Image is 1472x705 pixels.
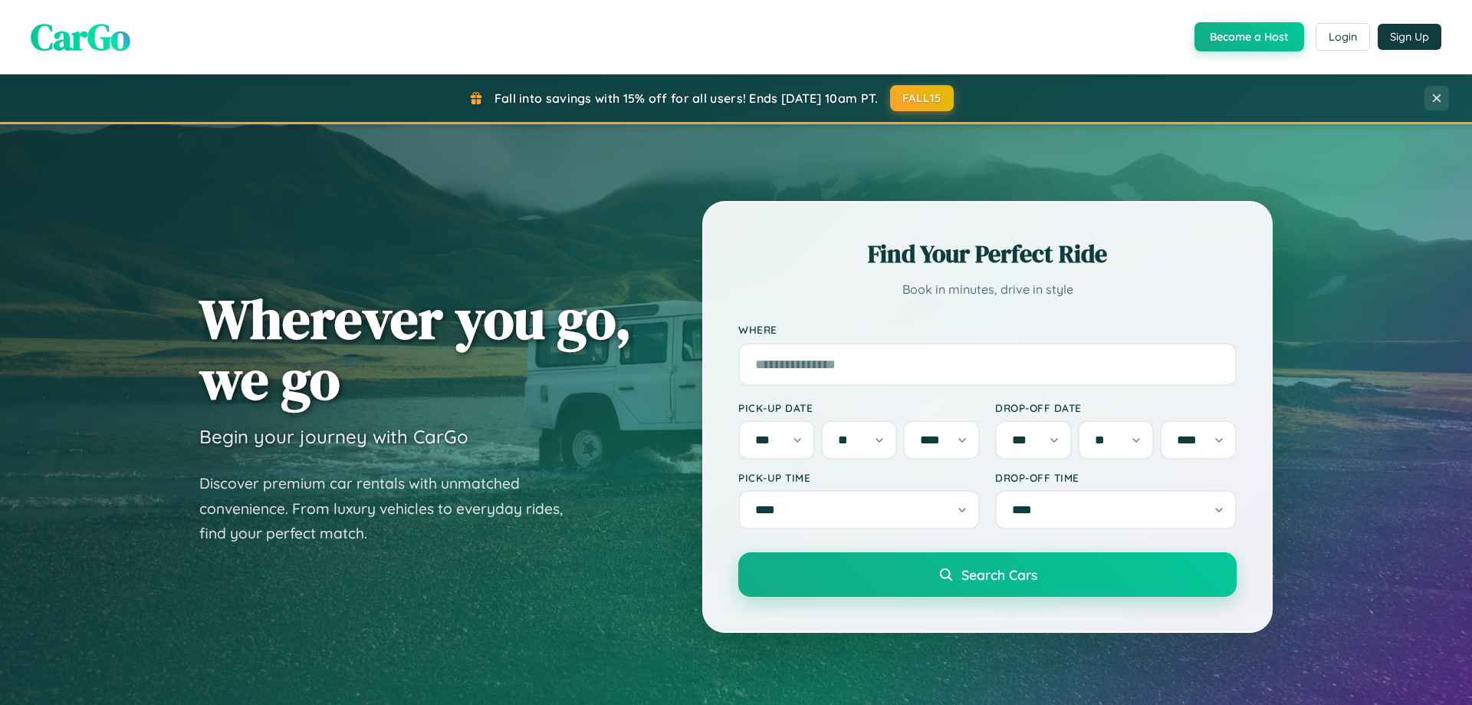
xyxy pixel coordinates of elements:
h3: Begin your journey with CarGo [199,425,468,448]
label: Drop-off Date [995,401,1237,414]
label: Pick-up Date [738,401,980,414]
button: Login [1316,23,1370,51]
button: Become a Host [1194,22,1304,51]
label: Where [738,324,1237,337]
span: Fall into savings with 15% off for all users! Ends [DATE] 10am PT. [495,91,879,106]
p: Discover premium car rentals with unmatched convenience. From luxury vehicles to everyday rides, ... [199,471,583,546]
button: FALL15 [890,85,955,111]
button: Search Cars [738,552,1237,597]
span: CarGo [31,12,130,62]
p: Book in minutes, drive in style [738,278,1237,301]
label: Pick-up Time [738,471,980,484]
button: Sign Up [1378,24,1441,50]
h1: Wherever you go, we go [199,288,632,410]
label: Drop-off Time [995,471,1237,484]
span: Search Cars [961,566,1037,583]
h2: Find Your Perfect Ride [738,237,1237,271]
